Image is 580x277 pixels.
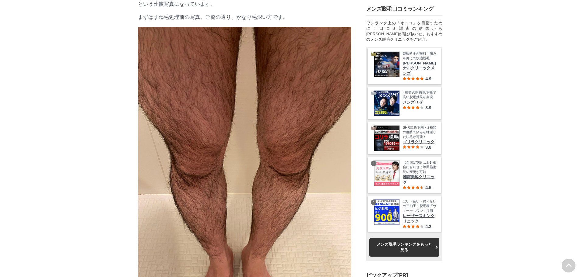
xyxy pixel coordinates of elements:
a: レーザースキンクリニック 安い・速い・痛くないの三拍子！脱毛機「ヴィーナスワン」採用 レーザースキンクリニック 4.2 [374,199,436,229]
a: 免田脱毛は男性専門のゴリラ脱毛 SHR式脱毛機と2種類の麻酔で痛みを軽減した脱毛が可能！ ゴリラクリニック 3.8 [374,125,436,151]
span: SHR式脱毛機と2種類の麻酔で痛みを軽減した脱毛が可能！ [403,125,436,139]
span: 安い・速い・痛くないの三拍子！脱毛機「ヴィーナスワン」採用 [403,199,436,213]
span: 麻酔料金が無料！痛みを抑えて快適脱毛 [403,51,436,61]
span: 3.8 [425,145,431,150]
span: 3.9 [425,105,431,110]
span: 湘南美容クリニック [403,174,436,185]
span: 4.5 [425,185,431,190]
a: 湘南美容クリニック 【全国170院以上】都合に合わせて毎回施術院の変更が可能 湘南美容クリニック 4.5 [374,160,436,190]
img: PAGE UP [562,259,575,272]
img: エミナルクリニックメンズ [374,52,399,77]
span: 4種類の医療脱毛機で高い脱毛効果を実現 [403,90,436,100]
span: ゴリラクリニック [403,139,436,145]
div: ワンランク上の「オトコ」を目指すために！口コミ調査の結果から[PERSON_NAME]が選び抜いた、おすすめのメンズ脱毛クリニックをご紹介。 [366,20,442,42]
img: 湘南美容クリニック [374,161,399,186]
h3: メンズ脱毛口コミランキング [366,5,442,12]
span: 【全国170院以上】都合に合わせて毎回施術院の変更が可能 [403,160,436,174]
span: 4.2 [425,224,431,229]
span: レーザースキンクリニック [403,213,436,224]
p: まずはすね毛処理前の写真。ご覧の通り、かなり毛深い方です。 [138,17,351,24]
span: 4.9 [425,76,431,81]
span: [PERSON_NAME]ナルクリニックメンズ [403,61,436,76]
img: オトコの医療脱毛はメンズリゼ [374,91,399,116]
p: という比較写真になっています。 [138,4,351,11]
img: レーザースキンクリニック [374,199,399,225]
span: メンズリゼ [403,100,436,105]
img: 免田脱毛は男性専門のゴリラ脱毛 [374,126,399,151]
a: エミナルクリニックメンズ 麻酔料金が無料！痛みを抑えて快適脱毛 [PERSON_NAME]ナルクリニックメンズ 4.9 [374,51,436,81]
a: メンズ脱毛ランキングをもっと見る [369,238,439,256]
a: オトコの医療脱毛はメンズリゼ 4種類の医療脱毛機で高い脱毛効果を実現 メンズリゼ 3.9 [374,90,436,116]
